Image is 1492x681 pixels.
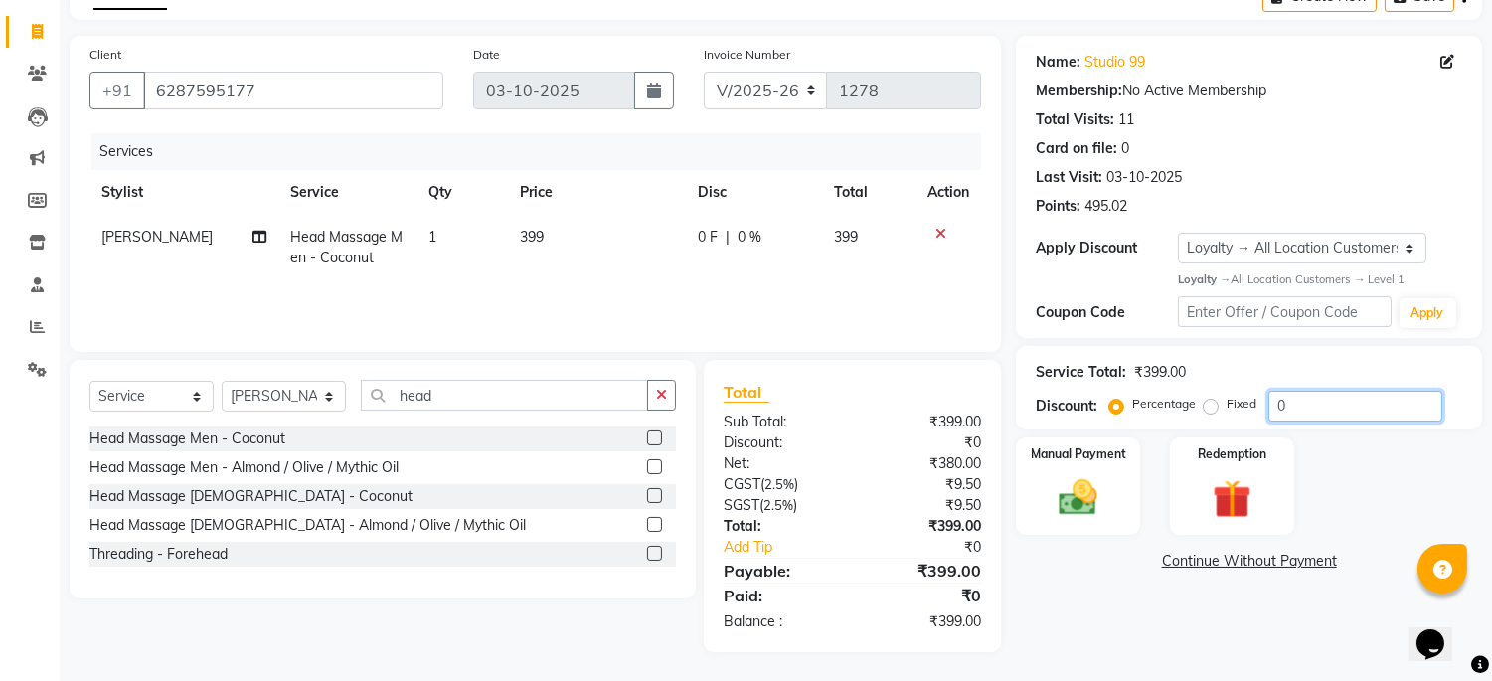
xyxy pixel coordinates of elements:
[89,170,279,215] th: Stylist
[1084,196,1127,217] div: 495.02
[89,486,413,507] div: Head Massage [DEMOGRAPHIC_DATA] - Coconut
[1036,138,1117,159] div: Card on file:
[1400,298,1456,328] button: Apply
[1036,81,1462,101] div: No Active Membership
[1132,395,1196,413] label: Percentage
[764,476,794,492] span: 2.5%
[291,228,404,266] span: Head Massage Men - Coconut
[726,227,730,248] span: |
[1118,109,1134,130] div: 11
[1198,445,1266,463] label: Redemption
[361,380,648,411] input: Search or Scan
[686,170,822,215] th: Disc
[91,133,996,170] div: Services
[416,170,508,215] th: Qty
[1409,601,1472,661] iframe: chat widget
[704,46,790,64] label: Invoice Number
[1121,138,1129,159] div: 0
[1036,81,1122,101] div: Membership:
[709,474,853,495] div: ( )
[1227,395,1256,413] label: Fixed
[508,170,686,215] th: Price
[853,453,997,474] div: ₹380.00
[763,497,793,513] span: 2.5%
[709,432,853,453] div: Discount:
[1036,396,1097,417] div: Discount:
[473,46,500,64] label: Date
[709,453,853,474] div: Net:
[1047,475,1109,520] img: _cash.svg
[89,428,285,449] div: Head Massage Men - Coconut
[709,559,853,583] div: Payable:
[520,228,544,246] span: 399
[877,537,997,558] div: ₹0
[853,611,997,632] div: ₹399.00
[89,457,399,478] div: Head Massage Men - Almond / Olive / Mythic Oil
[823,170,916,215] th: Total
[1084,52,1145,73] a: Studio 99
[853,474,997,495] div: ₹9.50
[853,432,997,453] div: ₹0
[709,495,853,516] div: ( )
[1036,196,1080,217] div: Points:
[724,475,760,493] span: CGST
[853,584,997,607] div: ₹0
[1036,167,1102,188] div: Last Visit:
[279,170,417,215] th: Service
[709,584,853,607] div: Paid:
[709,412,853,432] div: Sub Total:
[853,559,997,583] div: ₹399.00
[1031,445,1126,463] label: Manual Payment
[724,496,759,514] span: SGST
[89,544,228,565] div: Threading - Forehead
[89,72,145,109] button: +91
[853,516,997,537] div: ₹399.00
[1178,271,1462,288] div: All Location Customers → Level 1
[89,46,121,64] label: Client
[709,516,853,537] div: Total:
[1178,296,1391,327] input: Enter Offer / Coupon Code
[698,227,718,248] span: 0 F
[1178,272,1231,286] strong: Loyalty →
[89,515,526,536] div: Head Massage [DEMOGRAPHIC_DATA] - Almond / Olive / Mythic Oil
[1036,362,1126,383] div: Service Total:
[738,227,761,248] span: 0 %
[1020,551,1478,572] a: Continue Without Payment
[709,611,853,632] div: Balance :
[1106,167,1182,188] div: 03-10-2025
[853,412,997,432] div: ₹399.00
[915,170,981,215] th: Action
[1201,475,1263,524] img: _gift.svg
[1036,302,1178,323] div: Coupon Code
[1036,238,1178,258] div: Apply Discount
[724,382,769,403] span: Total
[1036,52,1080,73] div: Name:
[1036,109,1114,130] div: Total Visits:
[835,228,859,246] span: 399
[101,228,213,246] span: [PERSON_NAME]
[428,228,436,246] span: 1
[709,537,877,558] a: Add Tip
[1134,362,1186,383] div: ₹399.00
[143,72,443,109] input: Search by Name/Mobile/Email/Code
[853,495,997,516] div: ₹9.50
